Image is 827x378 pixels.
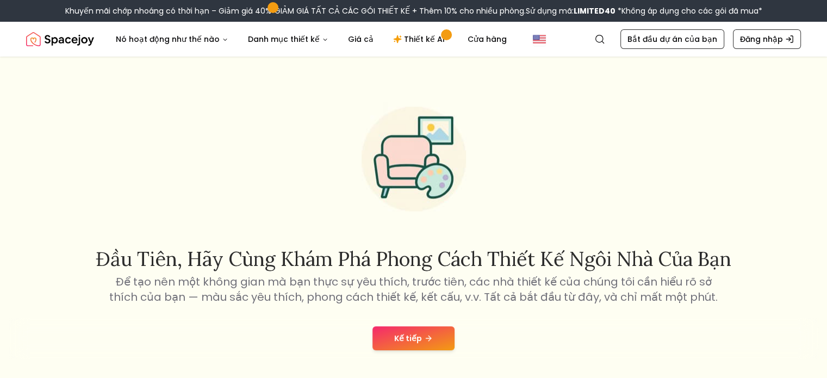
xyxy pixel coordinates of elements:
font: Bắt đầu dự án của bạn [627,34,717,45]
nav: Chủ yếu [107,28,515,50]
font: Giá cả [348,34,374,45]
img: Bắt đầu Phong cách Trắc nghiệm Minh họa [344,89,483,228]
a: Bắt đầu dự án của bạn [620,29,724,49]
font: Để tạo nên một không gian mà bạn thực sự yêu thích, trước tiên, các nhà thiết kế của chúng tôi cầ... [109,274,718,305]
font: Sử dụng mã: [526,5,574,16]
font: Danh mục thiết kế [248,34,320,45]
font: Đầu tiên, hãy cùng khám phá phong cách thiết kế ngôi nhà của bạn [96,246,731,271]
font: GIẢM GIÁ TẤT CẢ CÁC GÓI THIẾT KẾ + Thêm 10% cho nhiều phòng. [275,5,526,16]
font: *Không áp dụng cho các gói đã mua* [618,5,762,16]
font: Khuyến mãi chớp nhoáng có thời hạn – Giảm giá 40% [65,5,271,16]
nav: Toàn cầu [26,22,801,57]
font: Kế tiếp [394,333,422,344]
a: Cửa hàng [459,28,515,50]
img: Hoa Kỳ [533,33,546,46]
font: Đăng nhập [740,34,783,45]
button: Kế tiếp [372,326,455,350]
a: Spacejoy [26,28,94,50]
a: Giá cả [339,28,382,50]
font: Cửa hàng [468,34,507,45]
img: Logo Spacejoy [26,28,94,50]
font: Thiết kế AI [404,34,445,45]
font: Nó hoạt động như thế nào [116,34,220,45]
button: Danh mục thiết kế [239,28,337,50]
font: LIMITED40 [574,5,615,16]
button: Nó hoạt động như thế nào [107,28,237,50]
a: Đăng nhập [733,29,801,49]
a: Thiết kế AI [384,28,457,50]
